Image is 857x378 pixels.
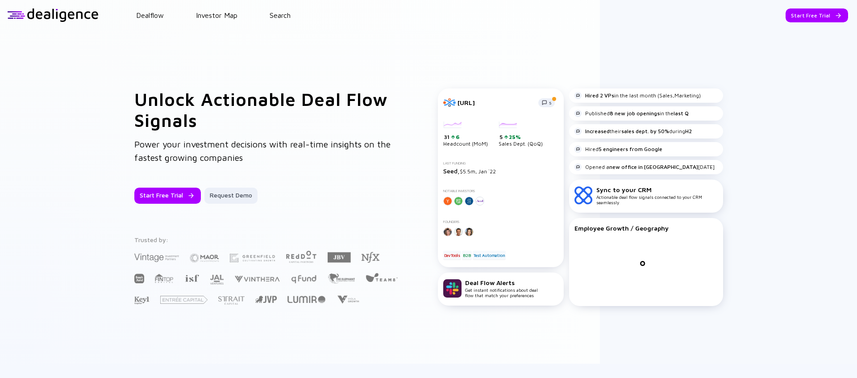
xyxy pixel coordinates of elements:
[499,134,543,141] div: 5
[184,274,199,282] img: Israel Secondary Fund
[621,128,669,134] strong: sales dept. by 50%
[190,251,219,265] img: Maor Investments
[458,99,533,106] div: [URL]
[287,296,325,303] img: Lumir Ventures
[462,251,471,260] div: B2B
[134,252,179,263] img: Vintage Investment Partners
[286,249,317,264] img: Red Dot Capital Partners
[473,251,506,260] div: Test Automation
[465,279,538,298] div: Get instant notifications about deal flow that match your preferences
[574,92,701,99] div: in the last month (Sales,Marketing)
[291,273,317,284] img: Q Fund
[596,186,718,205] div: Actionable deal flow signals connected to your CRM seamlessly
[786,8,848,22] button: Start Free Trial
[444,134,488,141] div: 31
[134,139,391,163] span: Power your investment decisions with real-time insights on the fastest growing companies
[443,122,488,147] div: Headcount (MoM)
[443,220,558,224] div: Founders
[574,224,718,232] div: Employee Growth / Geography
[270,11,291,19] a: Search
[443,251,461,260] div: DevTools
[366,273,398,282] img: Team8
[443,167,460,175] span: Seed,
[443,189,558,193] div: Notable Investors
[196,11,237,19] a: Investor Map
[499,122,543,147] div: Sales Dept. (QoQ)
[610,110,660,117] strong: 8 new job openings
[574,110,689,117] div: Published in the
[596,186,718,193] div: Sync to your CRM
[508,134,521,140] div: 25%
[443,161,558,165] div: Last Funding
[336,295,360,304] img: Viola Growth
[234,275,280,283] img: Vinthera
[218,296,245,305] img: Strait Capital
[574,164,715,171] div: Opened a [DATE]
[328,252,351,263] img: JBV Capital
[160,296,208,304] img: Entrée Capital
[362,252,379,263] img: NFX
[255,296,277,303] img: Jerusalem Venture Partners
[465,279,538,286] div: Deal Flow Alerts
[134,236,399,244] div: Trusted by:
[585,92,614,99] strong: Hired 2 VPs
[134,188,201,204] button: Start Free Trial
[574,146,662,153] div: Hired
[443,167,558,175] div: $5.5m, Jan `22
[685,128,692,134] strong: H2
[210,275,224,285] img: JAL Ventures
[609,164,698,170] strong: new office in [GEOGRAPHIC_DATA]
[574,128,692,135] div: their during
[674,110,689,117] strong: last Q
[134,88,402,130] h1: Unlock Actionable Deal Flow Signals
[155,273,174,283] img: FINTOP Capital
[204,188,258,204] button: Request Demo
[585,128,610,134] strong: Increased
[455,134,460,140] div: 6
[136,11,164,19] a: Dealflow
[599,146,662,152] strong: 5 engineers from Google
[134,296,150,305] img: Key1 Capital
[328,273,355,284] img: The Elephant
[230,254,275,262] img: Greenfield Partners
